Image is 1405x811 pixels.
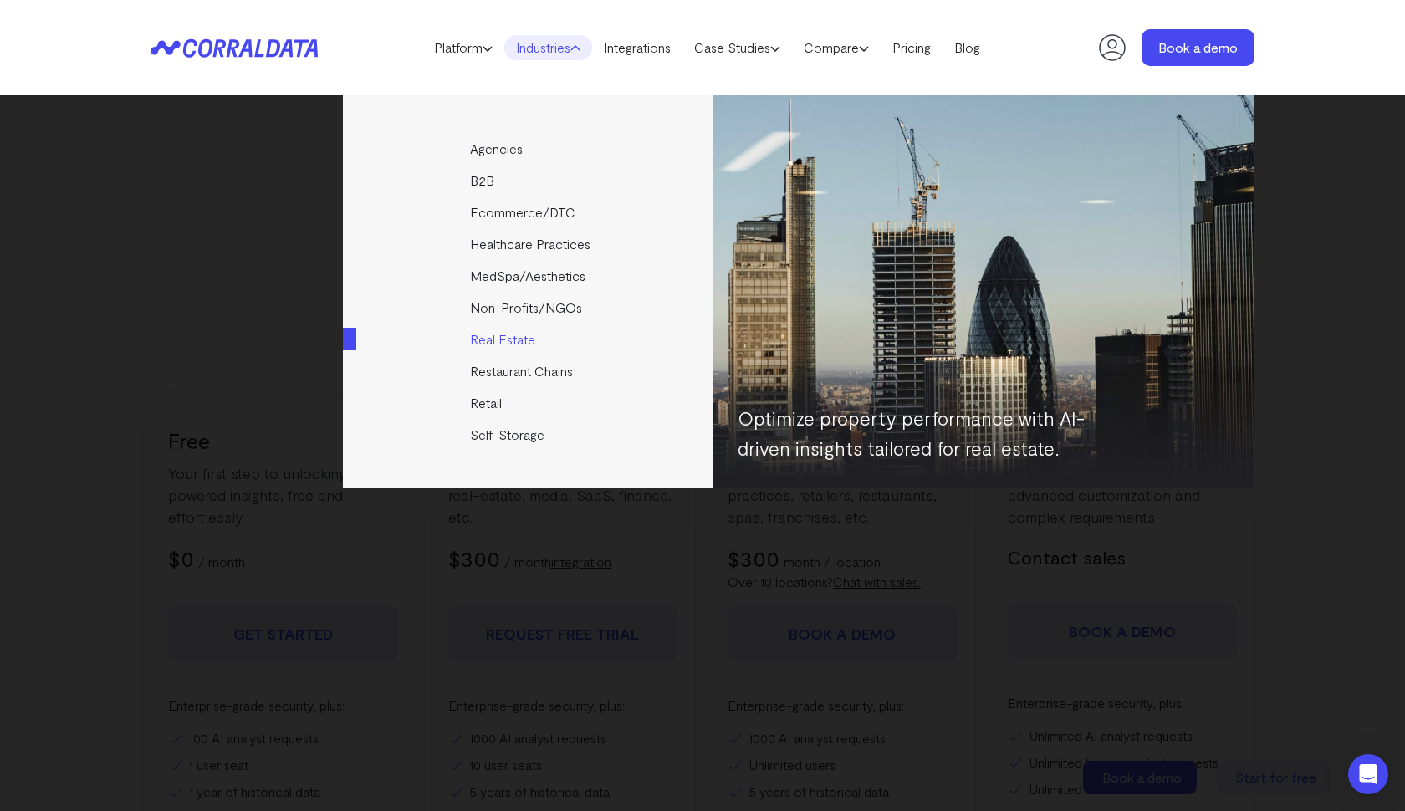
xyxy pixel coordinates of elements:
[343,387,715,419] a: Retail
[1142,29,1254,66] a: Book a demo
[343,228,715,260] a: Healthcare Practices
[343,260,715,292] a: MedSpa/Aesthetics
[343,324,715,355] a: Real Estate
[343,165,715,196] a: B2B
[592,35,682,60] a: Integrations
[792,35,881,60] a: Compare
[1348,754,1388,794] div: Open Intercom Messenger
[738,403,1114,463] p: Optimize property performance with AI-driven insights tailored for real estate.
[682,35,792,60] a: Case Studies
[343,196,715,228] a: Ecommerce/DTC
[343,133,715,165] a: Agencies
[943,35,992,60] a: Blog
[422,35,504,60] a: Platform
[504,35,592,60] a: Industries
[343,419,715,451] a: Self-Storage
[343,355,715,387] a: Restaurant Chains
[343,292,715,324] a: Non-Profits/NGOs
[881,35,943,60] a: Pricing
